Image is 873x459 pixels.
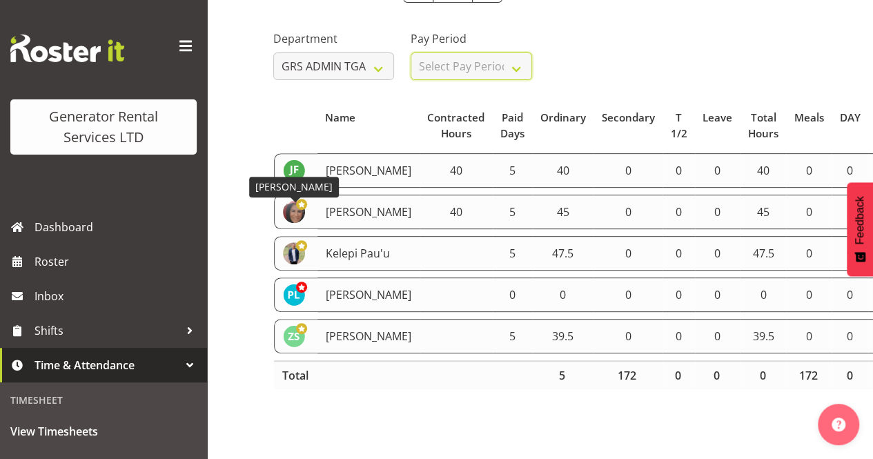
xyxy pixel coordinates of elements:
[854,196,866,244] span: Feedback
[740,153,786,188] td: 40
[283,325,305,347] img: zach-satiu198.jpg
[532,277,594,312] td: 0
[3,414,204,449] a: View Timesheets
[325,110,411,126] div: Name
[493,195,533,229] td: 5
[695,195,740,229] td: 0
[317,277,420,312] td: [PERSON_NAME]
[283,201,305,223] img: katherine-lothianc04ae7ec56208e078627d80ad3866cf0.png
[420,153,493,188] td: 40
[670,110,687,141] div: T 1/2
[695,236,740,271] td: 0
[786,319,832,353] td: 0
[35,217,200,237] span: Dashboard
[493,236,533,271] td: 5
[786,153,832,188] td: 0
[35,286,200,306] span: Inbox
[748,367,776,384] div: 0
[540,367,583,384] div: 5
[35,251,200,272] span: Roster
[786,236,832,271] td: 0
[794,110,824,126] div: Meals
[832,418,845,431] img: help-xxl-2.png
[832,153,868,188] td: 0
[493,153,533,188] td: 5
[493,319,533,353] td: 5
[411,30,531,47] label: Pay Period
[283,284,305,306] img: payrol-lady11294.jpg
[671,367,686,384] div: 0
[703,367,731,384] div: 0
[832,236,868,271] td: 0
[839,110,860,126] div: DAY
[663,195,695,229] td: 0
[10,35,124,62] img: Rosterit website logo
[786,277,832,312] td: 0
[695,277,740,312] td: 0
[24,106,183,148] div: Generator Rental Services LTD
[35,355,179,375] span: Time & Attendance
[317,236,420,271] td: Kelepi Pau'u
[532,153,594,188] td: 40
[594,153,663,188] td: 0
[283,159,305,182] img: jack-ford10538.jpg
[602,110,655,126] div: Secondary
[317,195,420,229] td: [PERSON_NAME]
[663,277,695,312] td: 0
[832,277,868,312] td: 0
[317,153,420,188] td: [PERSON_NAME]
[500,110,524,141] div: Paid Days
[840,367,859,384] div: 0
[594,236,663,271] td: 0
[602,367,651,384] div: 172
[794,367,822,384] div: 172
[832,319,868,353] td: 0
[594,277,663,312] td: 0
[283,242,305,264] img: kelepi-pauuadf51ac2b38380d4c50de8760bb396c3.png
[695,153,740,188] td: 0
[740,319,786,353] td: 39.5
[317,319,420,353] td: [PERSON_NAME]
[663,319,695,353] td: 0
[594,195,663,229] td: 0
[532,195,594,229] td: 45
[532,236,594,271] td: 47.5
[703,110,732,126] div: Leave
[832,195,868,229] td: 2
[3,386,204,414] div: Timesheet
[540,110,586,126] div: Ordinary
[740,195,786,229] td: 45
[35,320,179,341] span: Shifts
[695,319,740,353] td: 0
[273,30,394,47] label: Department
[594,319,663,353] td: 0
[427,110,484,141] div: Contracted Hours
[663,236,695,271] td: 0
[10,421,197,442] span: View Timesheets
[493,277,533,312] td: 0
[740,236,786,271] td: 47.5
[532,319,594,353] td: 39.5
[740,277,786,312] td: 0
[786,195,832,229] td: 0
[663,153,695,188] td: 0
[847,182,873,276] button: Feedback - Show survey
[748,110,778,141] div: Total Hours
[420,195,493,229] td: 40
[274,360,317,389] th: Total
